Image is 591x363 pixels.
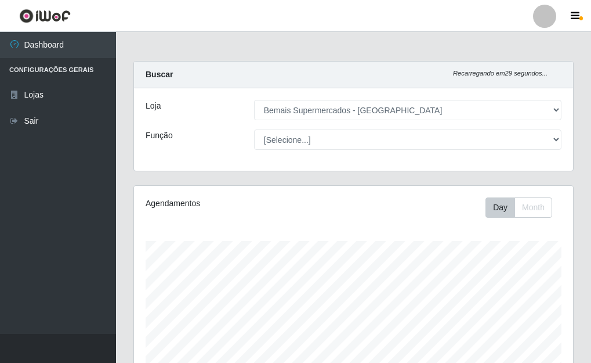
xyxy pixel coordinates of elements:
i: Recarregando em 29 segundos... [453,70,548,77]
label: Função [146,130,173,142]
div: First group [485,197,552,218]
img: CoreUI Logo [19,9,71,23]
div: Toolbar with button groups [485,197,561,218]
label: Loja [146,100,161,112]
button: Day [485,197,515,218]
div: Agendamentos [146,197,309,210]
button: Month [514,197,552,218]
strong: Buscar [146,70,173,79]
